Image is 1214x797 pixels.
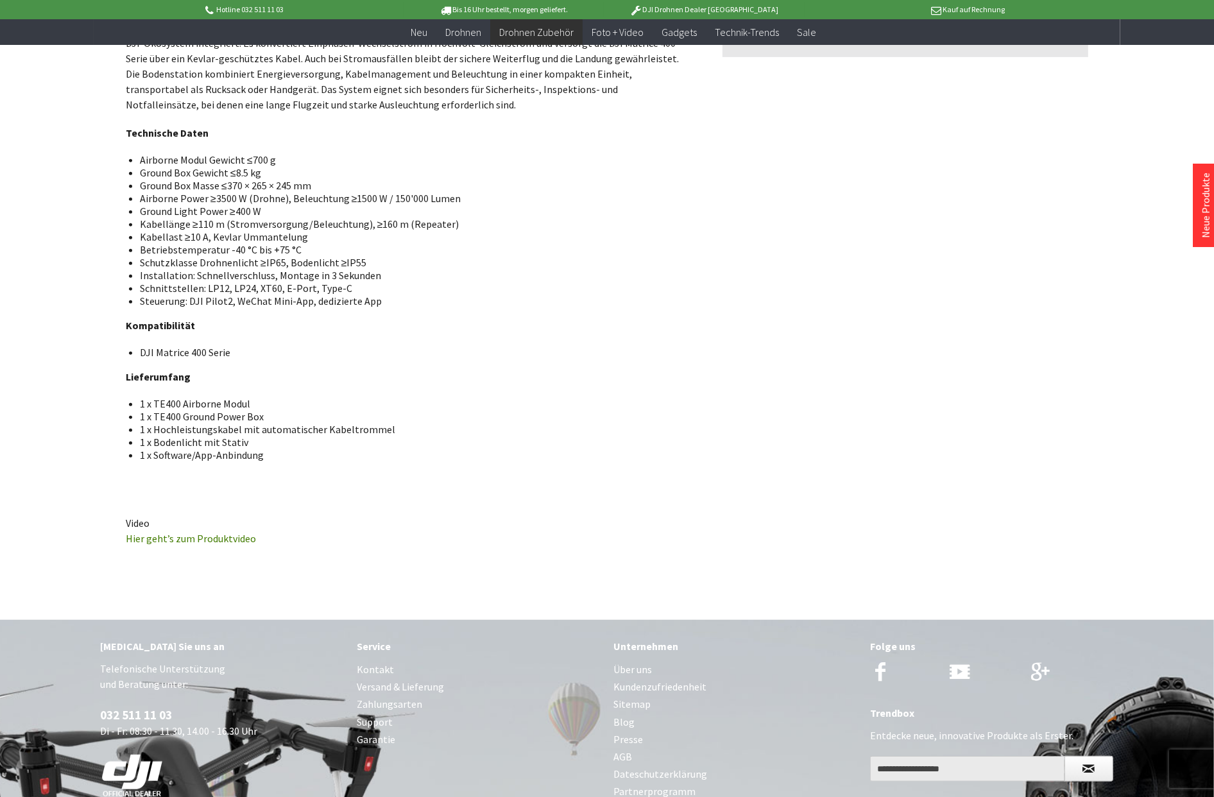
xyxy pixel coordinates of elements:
a: Presse [613,731,857,748]
strong: Kompatibilität [126,319,195,332]
li: 1 x TE400 Ground Power Box [140,410,674,423]
a: Garantie [357,731,601,748]
li: 1 x TE400 Airborne Modul [140,397,674,410]
li: Airborne Power ≥3500 W (Drohne), Beleuchtung ≥1500 W / 150'000 Lumen [140,192,674,205]
p: Das TE400 Tethered Power Supply System wurde für anspruchsvolle Dauerflugeinsätze entwickelt und ... [126,20,684,112]
div: Service [357,638,601,655]
a: Versand & Lieferung [357,678,601,696]
p: Bis 16 Uhr bestellt, morgen geliefert. [404,2,604,17]
div: Folge uns [870,638,1114,655]
a: AGB [613,748,857,766]
a: Technik-Trends [706,19,788,46]
strong: Lieferumfang [126,370,191,383]
a: Hier geht’s zum Produktvideo [126,532,256,545]
a: Drohnen Zubehör [490,19,583,46]
a: Foto + Video [583,19,653,46]
a: Neu [402,19,436,46]
strong: Technische Daten [126,126,209,139]
span: Gadgets [662,26,697,39]
span: Foto + Video [592,26,644,39]
div: [MEDICAL_DATA] Sie uns an [100,638,344,655]
a: Neue Produkte [1199,173,1212,238]
input: Ihre E-Mail Adresse [870,756,1065,782]
li: Betriebstemperatur -40 °C bis +75 °C [140,243,674,256]
p: Kauf auf Rechnung [805,2,1005,17]
div: Unternehmen [613,638,857,655]
a: Drohnen [436,19,490,46]
li: Ground Light Power ≥400 W [140,205,674,218]
li: 1 x Hochleistungskabel mit automatischer Kabeltrommel [140,423,674,436]
li: Ground Box Masse ≤370 × 265 × 245 mm [140,179,674,192]
p: DJI Drohnen Dealer [GEOGRAPHIC_DATA] [604,2,804,17]
div: Trendbox [870,705,1114,721]
a: Kontakt [357,661,601,678]
li: Schutzklasse Drohnenlicht ≥IP65, Bodenlicht ≥IP55 [140,256,674,269]
a: Sitemap [613,696,857,713]
li: Ground Box Gewicht ≤8.5 kg [140,166,674,179]
li: Airborne Modul Gewicht ≤700 g [140,153,674,166]
a: Kundenzufriedenheit [613,678,857,696]
li: 1 x Bodenlicht mit Stativ [140,436,674,449]
span: Drohnen Zubehör [499,26,574,39]
button: Newsletter abonnieren [1064,756,1113,782]
a: Sale [788,19,825,46]
li: Installation: Schnellverschluss, Montage in 3 Sekunden [140,269,674,282]
a: Über uns [613,661,857,678]
span: Sale [797,26,816,39]
a: Zahlungsarten [357,696,601,713]
a: Blog [613,714,857,731]
p: Video [126,515,684,546]
li: 1 x Software/App-Anbindung [140,449,674,461]
a: Dateschutzerklärung [613,766,857,783]
a: Support [357,714,601,731]
span: Technik-Trends [715,26,779,39]
a: Gadgets [653,19,706,46]
li: Steuerung: DJI Pilot2, WeChat Mini-App, dedizierte App [140,295,674,307]
span: Neu [411,26,427,39]
a: 032 511 11 03 [100,707,172,723]
li: Kabellast ≥10 A, Kevlar Ummantelung [140,230,674,243]
p: Entdecke neue, innovative Produkte als Erster. [870,728,1114,743]
li: Schnittstellen: LP12, LP24, XT60, E-Port, Type-C [140,282,674,295]
li: DJI Matrice 400 Serie [140,346,674,359]
p: Hotline 032 511 11 03 [203,2,403,17]
span: Drohnen [445,26,481,39]
li: Kabellänge ≥110 m (Stromversorgung/Beleuchtung), ≥160 m (Repeater) [140,218,674,230]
